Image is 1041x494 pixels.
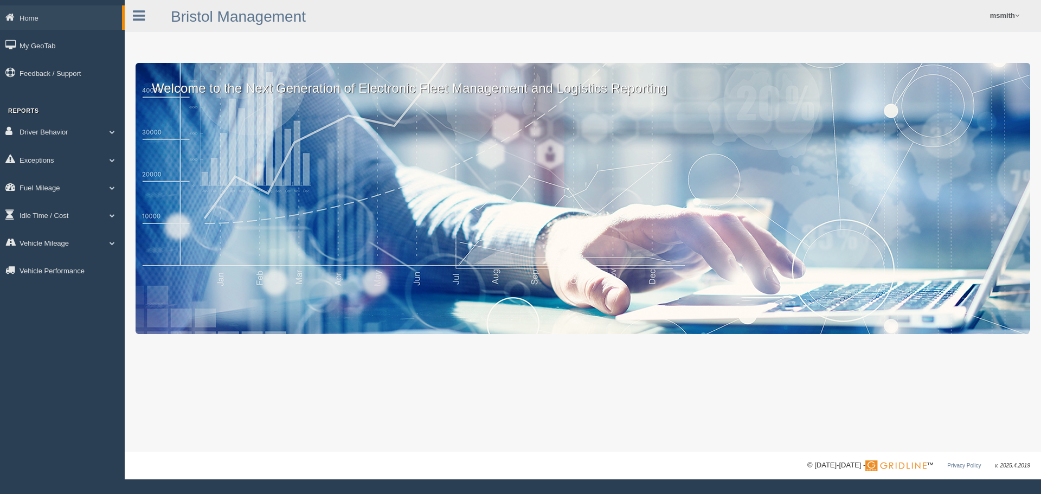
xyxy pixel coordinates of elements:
[947,463,981,469] a: Privacy Policy
[995,463,1030,469] span: v. 2025.4.2019
[807,460,1030,471] div: © [DATE]-[DATE] - ™
[136,63,1030,98] p: Welcome to the Next Generation of Electronic Fleet Management and Logistics Reporting
[171,8,306,25] a: Bristol Management
[865,460,927,471] img: Gridline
